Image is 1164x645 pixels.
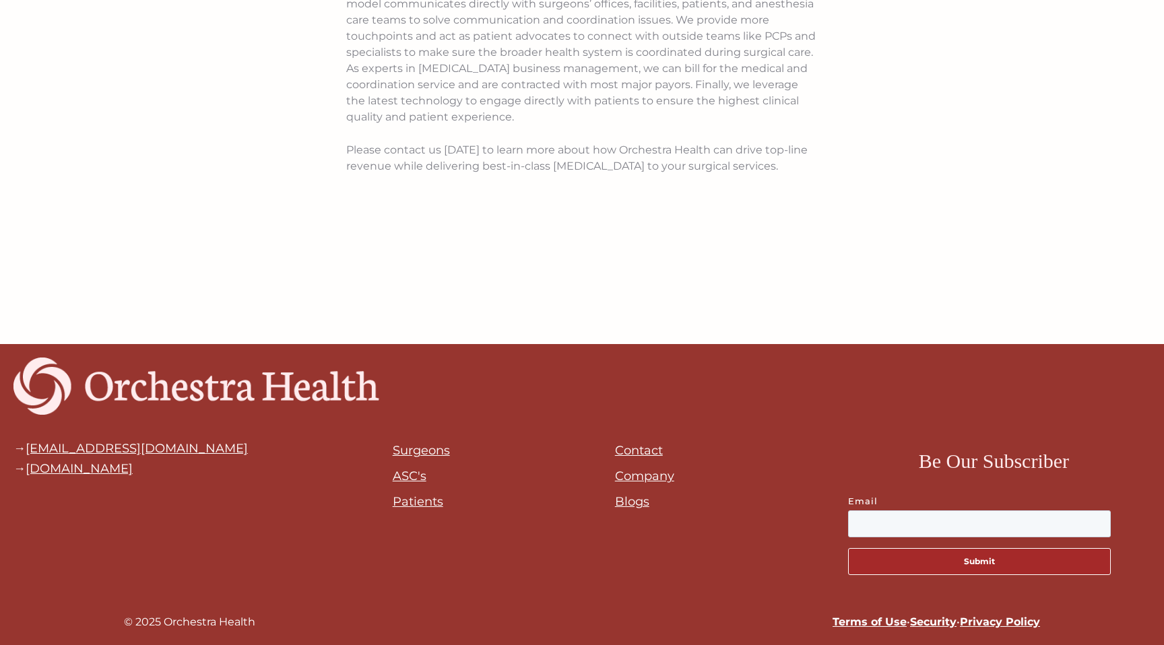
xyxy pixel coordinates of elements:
[960,615,1040,628] a: Privacy Policy
[615,443,663,458] a: Contact
[393,494,443,509] a: Patients
[615,469,674,483] a: Company
[393,443,450,458] a: Surgeons
[26,461,133,476] a: [DOMAIN_NAME]
[589,613,1040,632] div: • •
[124,613,255,632] div: © 2025 Orchestra Health
[910,615,957,628] a: Security
[393,469,426,483] a: ASC's
[13,442,248,455] div: →
[833,615,907,628] a: Terms of Use
[848,548,1111,575] button: Submit
[919,446,1069,477] h3: Be Our Subscriber
[13,462,248,475] div: →
[346,191,818,225] h2: ‍
[848,494,1140,508] label: Email
[615,494,649,509] a: Blogs
[26,441,248,456] a: [EMAIL_ADDRESS][DOMAIN_NAME]
[346,142,818,174] p: Please contact us [DATE] to learn more about how Orchestra Health can drive top-line revenue whil...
